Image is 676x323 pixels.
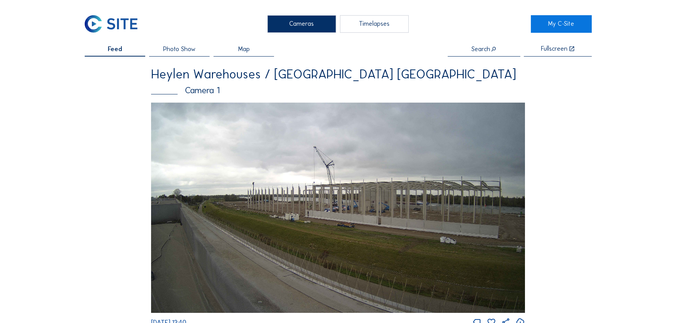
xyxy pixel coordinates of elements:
span: Map [238,46,250,52]
div: Cameras [267,15,336,33]
div: Fullscreen [541,46,567,52]
div: Heylen Warehouses / [GEOGRAPHIC_DATA] [GEOGRAPHIC_DATA] [151,68,525,80]
a: C-SITE Logo [85,15,146,33]
img: Image [151,103,525,313]
div: Camera 1 [151,86,525,95]
span: Feed [108,46,122,52]
span: Photo Show [163,46,196,52]
a: My C-Site [531,15,592,33]
img: C-SITE Logo [85,15,138,33]
div: Timelapses [340,15,409,33]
